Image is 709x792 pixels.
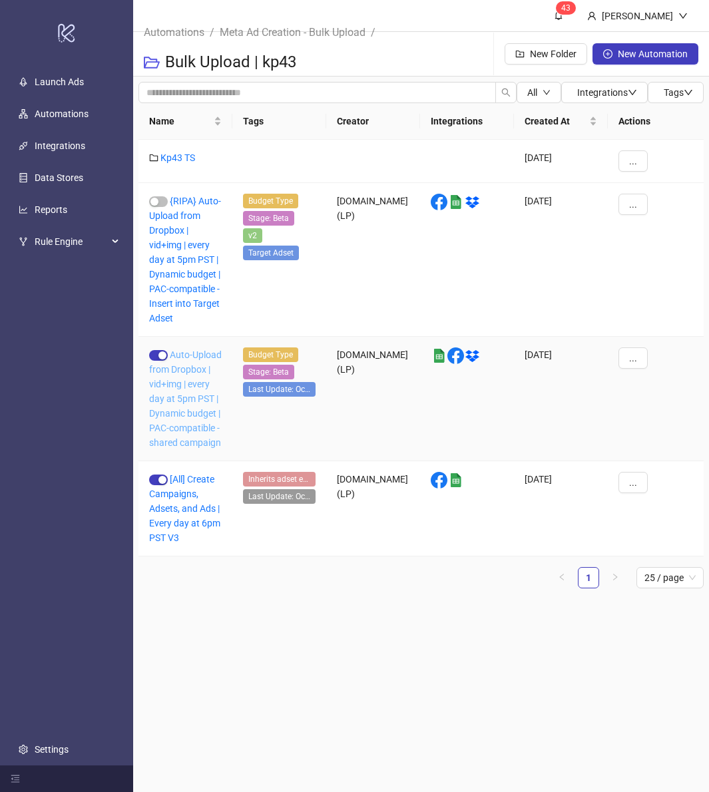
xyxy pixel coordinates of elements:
[165,52,296,73] h3: Bulk Upload | kp43
[587,11,596,21] span: user
[243,228,262,243] span: v2
[243,347,298,362] span: Budget Type
[628,88,637,97] span: down
[149,196,221,323] a: {RIPA} Auto-Upload from Dropbox | vid+img | every day at 5pm PST | Dynamic budget | PAC-compatibl...
[618,472,648,493] button: ...
[629,156,637,166] span: ...
[514,337,608,461] div: [DATE]
[232,103,326,140] th: Tags
[326,337,420,461] div: [DOMAIN_NAME] (LP)
[141,24,207,39] a: Automations
[556,1,576,15] sup: 43
[501,88,511,97] span: search
[505,43,587,65] button: New Folder
[596,9,678,23] div: [PERSON_NAME]
[618,194,648,215] button: ...
[664,87,693,98] span: Tags
[35,744,69,755] a: Settings
[371,24,375,41] li: /
[551,567,573,588] button: left
[210,24,214,41] li: /
[629,199,637,210] span: ...
[11,774,20,783] span: menu-fold
[527,87,537,98] span: All
[678,11,688,21] span: down
[35,77,84,87] a: Launch Ads
[618,150,648,172] button: ...
[149,114,211,128] span: Name
[566,3,571,13] span: 3
[577,87,637,98] span: Integrations
[35,172,83,183] a: Data Stores
[608,103,704,140] th: Actions
[243,246,299,260] span: Target Adset
[551,567,573,588] li: Previous Page
[561,82,648,103] button: Integrationsdown
[644,568,696,588] span: 25 / page
[326,103,420,140] th: Creator
[420,103,514,140] th: Integrations
[35,140,85,151] a: Integrations
[618,347,648,369] button: ...
[611,573,619,581] span: right
[35,108,89,119] a: Automations
[243,211,294,226] span: Stage: Beta
[138,103,232,140] th: Name
[684,88,693,97] span: down
[326,183,420,337] div: [DOMAIN_NAME] (LP)
[35,204,67,215] a: Reports
[629,353,637,363] span: ...
[243,382,316,397] span: Last Update: Oct-15
[514,140,608,183] div: [DATE]
[326,461,420,556] div: [DOMAIN_NAME] (LP)
[636,567,704,588] div: Page Size
[543,89,551,97] span: down
[35,228,108,255] span: Rule Engine
[514,461,608,556] div: [DATE]
[243,472,316,487] span: Inherits adset end time if it exists
[149,474,220,543] a: [All] Create Campaigns, Adsets, and Ads | Every day at 6pm PST V3
[515,49,525,59] span: folder-add
[217,24,368,39] a: Meta Ad Creation - Bulk Upload
[558,573,566,581] span: left
[648,82,704,103] button: Tagsdown
[603,49,612,59] span: plus-circle
[579,568,598,588] a: 1
[604,567,626,588] li: Next Page
[160,152,195,163] a: Kp43 TS
[554,11,563,20] span: bell
[592,43,698,65] button: New Automation
[530,49,577,59] span: New Folder
[514,103,608,140] th: Created At
[149,153,158,162] span: folder
[578,567,599,588] li: 1
[144,55,160,71] span: folder-open
[525,114,587,128] span: Created At
[561,3,566,13] span: 4
[243,365,294,379] span: Stage: Beta
[149,349,222,448] a: Auto-Upload from Dropbox | vid+img | every day at 5pm PST | Dynamic budget | PAC-compatible - sha...
[243,194,298,208] span: Budget Type
[517,82,561,103] button: Alldown
[604,567,626,588] button: right
[243,489,316,504] span: Last Update: Oct-16
[19,237,28,246] span: fork
[618,49,688,59] span: New Automation
[514,183,608,337] div: [DATE]
[629,477,637,488] span: ...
